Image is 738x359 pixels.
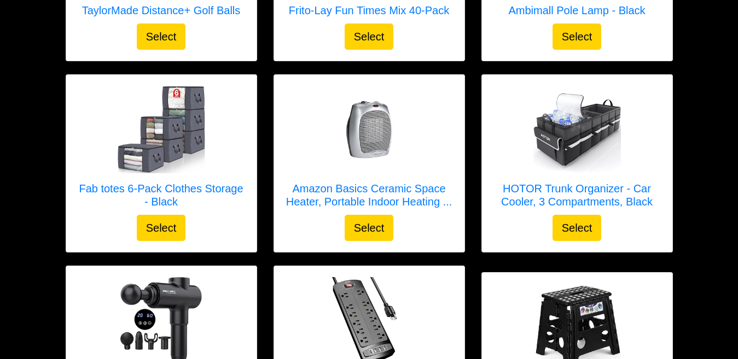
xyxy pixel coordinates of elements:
h5: Ambimall Pole Lamp - Black [508,4,645,17]
button: Select [137,215,186,241]
a: Fab totes 6-Pack Clothes Storage - Black Fab totes 6-Pack Clothes Storage - Black [77,86,246,215]
h5: Frito-Lay Fun Times Mix 40-Pack [289,4,449,17]
button: Select [345,215,394,241]
button: Select [553,215,602,241]
h5: Fab totes 6-Pack Clothes Storage - Black [77,182,246,208]
img: Amazon Basics Ceramic Space Heater, Portable Indoor Heating Solution, With Overheat and Tip-Over ... [326,86,413,173]
a: HOTOR Trunk Organizer - Car Cooler, 3 Compartments, Black HOTOR Trunk Organizer - Car Cooler, 3 C... [493,86,661,215]
button: Select [137,23,186,50]
a: Amazon Basics Ceramic Space Heater, Portable Indoor Heating Solution, With Overheat and Tip-Over ... [285,86,454,215]
h5: HOTOR Trunk Organizer - Car Cooler, 3 Compartments, Black [493,182,661,208]
img: Fab totes 6-Pack Clothes Storage - Black [118,86,205,173]
h5: Amazon Basics Ceramic Space Heater, Portable Indoor Heating ... [285,182,454,208]
button: Select [345,23,394,50]
button: Select [553,23,602,50]
img: HOTOR Trunk Organizer - Car Cooler, 3 Compartments, Black [533,86,621,173]
h5: TaylorMade Distance+ Golf Balls [82,4,241,17]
